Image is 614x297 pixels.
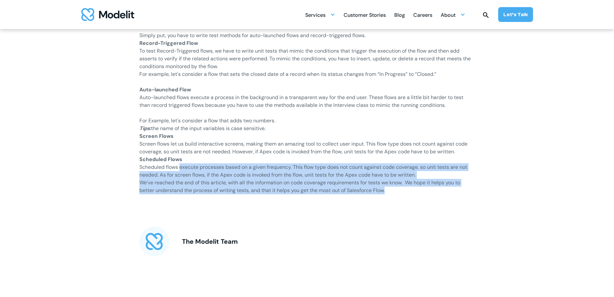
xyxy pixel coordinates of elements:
a: Careers [413,8,432,21]
div: Blog [394,9,405,22]
p: For example, let's consider a flow that sets the closed date of a record when its status changes ... [139,70,475,78]
a: Let’s Talk [498,7,533,22]
strong: Auto-launched Flow [139,86,191,93]
div: Services [305,8,335,21]
p: Simply put, you have to write test methods for auto-launched flows and record-triggered flows. [139,32,475,39]
p: We’ve reached the end of this article, with all the information on code coverage requirements for... [139,179,475,194]
img: modelit logo [81,8,134,21]
p: Screen flows let us build interactive screens, making them an amazing tool to collect user input.... [139,140,475,156]
p: ‍ [139,78,475,86]
div: The Modelit Team [182,237,238,246]
a: Customer Stories [344,8,386,21]
div: About [441,8,465,21]
div: Careers [413,9,432,22]
div: Let’s Talk [503,11,528,18]
div: Services [305,9,326,22]
p: ‍ [139,86,475,94]
strong: Record-Triggered Flow [139,40,198,46]
div: About [441,9,456,22]
a: home [81,8,134,21]
strong: Scheduled Flows [139,156,182,163]
em: Tips: [139,125,151,132]
p: Auto-launched flows execute a process in the background in a transparent way for the end user. Th... [139,94,475,117]
p: Scheduled flows execute processes based on a given frequency. This flow type does not count again... [139,163,475,179]
a: Blog [394,8,405,21]
p: To test Record-Triggered flows, we have to write unit tests that mimic the conditions that trigge... [139,47,475,70]
strong: Screen Flows [139,133,174,139]
div: Customer Stories [344,9,386,22]
p: For Example, let's consider a flow that adds two numbers. [139,117,475,125]
p: the name of the input variables is case sensitive. [139,125,475,132]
